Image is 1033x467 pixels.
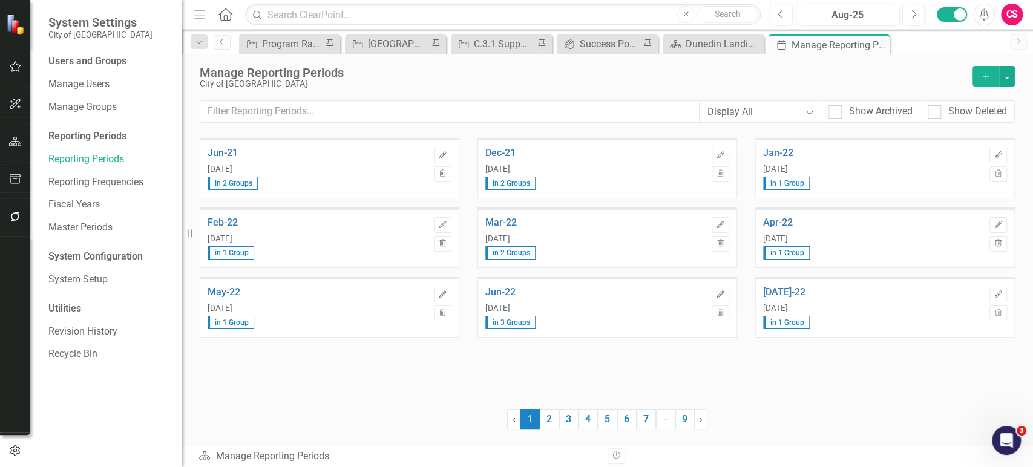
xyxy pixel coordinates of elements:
div: Reporting Periods [48,129,169,143]
span: › [700,413,703,425]
div: [DATE] [485,304,706,313]
div: [DATE] [763,165,983,174]
div: Show Deleted [948,105,1007,119]
span: ‹ [513,413,516,425]
div: Manage Reporting Periods [198,449,598,463]
div: Utilities [48,302,169,316]
a: 5 [598,409,617,429]
div: [DATE] [208,165,428,174]
input: Filter Reporting Periods... [200,100,700,123]
div: [DATE] [763,234,983,244]
span: 3 [1017,426,1026,436]
a: 9 [675,409,695,429]
a: [GEOGRAPHIC_DATA] Water Main Replacement - Phase 2 [348,36,428,51]
div: City of [GEOGRAPHIC_DATA] [200,79,966,88]
span: in 3 Groups [485,316,536,329]
div: Display All [707,105,800,119]
div: Dunedin Landing Page [686,36,761,51]
a: System Setup [48,273,169,287]
span: in 1 Group [763,177,810,190]
a: Manage Groups [48,100,169,114]
div: [DATE] [485,165,706,174]
div: Show Archived [849,105,913,119]
a: Feb-22 [208,217,428,228]
span: 1 [520,409,540,429]
div: Aug-25 [800,8,895,22]
a: Revision History [48,325,169,339]
small: City of [GEOGRAPHIC_DATA] [48,30,152,39]
span: System Settings [48,15,152,30]
a: 7 [637,409,656,429]
a: Manage Users [48,77,169,91]
a: Dunedin Landing Page [666,36,761,51]
a: Jun-21 [208,148,428,158]
div: [GEOGRAPHIC_DATA] Water Main Replacement - Phase 2 [368,36,428,51]
a: [DATE]-22 [763,287,983,298]
div: [DATE] [208,304,428,313]
button: Aug-25 [796,4,899,25]
a: May-22 [208,287,428,298]
span: Search [715,9,741,19]
a: Reporting Periods [48,152,169,166]
div: [DATE] [485,234,706,244]
span: in 1 Group [763,246,810,260]
img: ClearPoint Strategy [6,13,27,34]
a: C.3.1 Support community programs that enhance the city’s Scottish cultural heritage [454,36,534,51]
div: System Configuration [48,250,169,264]
a: Reporting Frequencies [48,175,169,189]
a: 6 [617,409,637,429]
div: Success Portal [580,36,640,51]
iframe: Intercom live chat [992,426,1021,455]
a: Mar-22 [485,217,706,228]
a: Recycle Bin [48,347,169,361]
div: Manage Reporting Periods [200,66,966,79]
a: 3 [559,409,579,429]
span: in 1 Group [208,246,254,260]
span: in 2 Groups [208,177,258,190]
span: in 2 Groups [485,177,536,190]
a: Program Rate Evalutation & Improvement of Services (Solid Waste & Recycling) [242,36,322,51]
span: in 1 Group [208,316,254,329]
div: C.3.1 Support community programs that enhance the city’s Scottish cultural heritage [474,36,534,51]
div: Manage Reporting Periods [792,38,887,53]
input: Search ClearPoint... [245,4,761,25]
a: Jan-22 [763,148,983,158]
a: 4 [579,409,598,429]
a: Dec-21 [485,148,706,158]
a: Master Periods [48,221,169,235]
a: Jun-22 [485,287,706,298]
div: [DATE] [208,234,428,244]
button: Search [697,6,758,23]
div: Users and Groups [48,54,169,68]
div: Program Rate Evalutation & Improvement of Services (Solid Waste & Recycling) [262,36,322,51]
span: in 2 Groups [485,246,536,260]
span: in 1 Group [763,316,810,329]
a: 2 [540,409,559,429]
a: Apr-22 [763,217,983,228]
div: [DATE] [763,304,983,313]
a: Success Portal [560,36,640,51]
button: CS [1001,4,1023,25]
a: Fiscal Years [48,198,169,212]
